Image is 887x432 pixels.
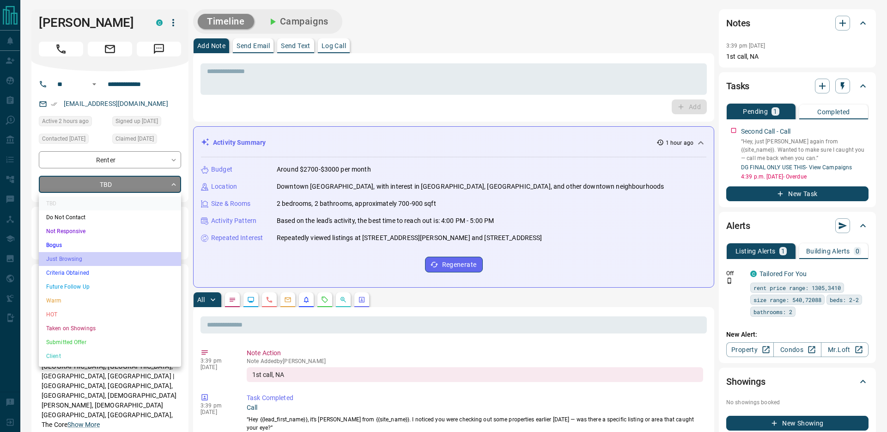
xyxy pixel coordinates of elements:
li: Bogus [39,238,181,252]
li: Submitted Offer [39,335,181,349]
li: HOT [39,308,181,321]
li: Not Responsive [39,224,181,238]
li: Do Not Contact [39,210,181,224]
li: Client [39,349,181,363]
li: Criteria Obtained [39,266,181,280]
li: Just Browsing [39,252,181,266]
li: Warm [39,294,181,308]
li: Future Follow Up [39,280,181,294]
li: Taken on Showings [39,321,181,335]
